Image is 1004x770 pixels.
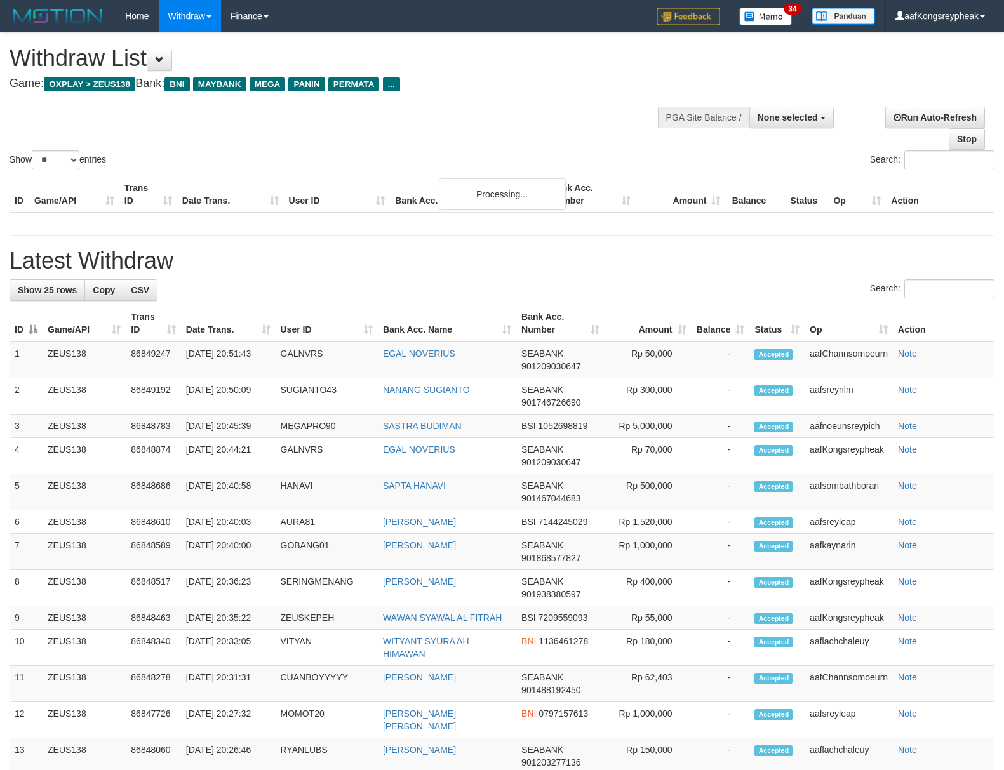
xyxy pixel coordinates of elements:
td: - [692,474,750,510]
td: 86848340 [126,630,180,666]
td: 3 [10,415,43,438]
td: Rp 1,000,000 [605,702,691,738]
span: None selected [758,112,818,123]
td: GALNVRS [276,342,378,378]
span: Accepted [754,422,793,432]
td: aafkaynarin [805,534,893,570]
th: User ID: activate to sort column ascending [276,305,378,342]
td: ZEUS138 [43,702,126,738]
th: Action [893,305,994,342]
span: Copy 7144245029 to clipboard [539,517,588,527]
td: [DATE] 20:40:03 [181,510,276,534]
label: Search: [870,279,994,298]
th: Amount [636,176,726,213]
td: 86848783 [126,415,180,438]
span: Copy 901467044683 to clipboard [521,493,580,503]
td: aafsombathboran [805,474,893,510]
th: Op [828,176,886,213]
a: EGAL NOVERIUS [383,444,455,455]
td: - [692,666,750,702]
th: Balance [725,176,785,213]
th: Bank Acc. Name [390,176,545,213]
th: Bank Acc. Number: activate to sort column ascending [516,305,605,342]
a: Note [898,672,917,682]
td: Rp 70,000 [605,438,691,474]
th: Trans ID [119,176,177,213]
span: SEABANK [521,385,563,395]
span: Accepted [754,577,793,588]
a: Note [898,481,917,491]
td: Rp 1,520,000 [605,510,691,534]
a: WITYANT SYURA AH HIMAWAN [383,636,469,659]
td: - [692,630,750,666]
span: ... [383,77,400,91]
td: GALNVRS [276,438,378,474]
td: Rp 500,000 [605,474,691,510]
th: Date Trans.: activate to sort column ascending [181,305,276,342]
span: Copy 901203277136 to clipboard [521,757,580,767]
a: [PERSON_NAME] [383,576,456,587]
span: Accepted [754,385,793,396]
td: - [692,342,750,378]
td: AURA81 [276,510,378,534]
div: PGA Site Balance / [658,107,749,128]
td: 86848874 [126,438,180,474]
span: Accepted [754,613,793,624]
img: MOTION_logo.png [10,6,106,25]
td: ZEUS138 [43,474,126,510]
span: Accepted [754,445,793,456]
a: Note [898,613,917,623]
th: ID: activate to sort column descending [10,305,43,342]
td: - [692,606,750,630]
td: 7 [10,534,43,570]
td: ZEUS138 [43,666,126,702]
td: Rp 1,000,000 [605,534,691,570]
span: BSI [521,421,536,431]
label: Search: [870,150,994,169]
td: SERINGMENANG [276,570,378,606]
a: Note [898,348,917,359]
td: aafChannsomoeurn [805,666,893,702]
th: Bank Acc. Name: activate to sort column ascending [378,305,516,342]
span: Copy 901868577827 to clipboard [521,553,580,563]
span: Copy 1052698819 to clipboard [539,421,588,431]
td: 10 [10,630,43,666]
td: ZEUS138 [43,378,126,415]
a: Note [898,444,917,455]
span: BNI [521,708,536,719]
td: 86848610 [126,510,180,534]
td: Rp 400,000 [605,570,691,606]
td: 86848463 [126,606,180,630]
h1: Withdraw List [10,46,657,71]
span: BSI [521,613,536,623]
th: Action [886,176,994,213]
a: Note [898,385,917,395]
td: aafChannsomoeurn [805,342,893,378]
span: Copy 901746726690 to clipboard [521,397,580,408]
td: Rp 55,000 [605,606,691,630]
a: Run Auto-Refresh [885,107,985,128]
td: - [692,702,750,738]
a: WAWAN SYAWAL AL FITRAH [383,613,502,623]
td: 86849192 [126,378,180,415]
td: MEGAPRO90 [276,415,378,438]
td: ZEUS138 [43,534,126,570]
img: panduan.png [812,8,875,25]
a: [PERSON_NAME] [PERSON_NAME] [383,708,456,731]
td: - [692,510,750,534]
td: aafKongsreypheak [805,570,893,606]
a: [PERSON_NAME] [383,745,456,755]
span: Accepted [754,709,793,720]
td: 5 [10,474,43,510]
td: Rp 5,000,000 [605,415,691,438]
th: Bank Acc. Number [546,176,636,213]
div: Processing... [439,178,566,210]
span: Copy 901938380597 to clipboard [521,589,580,599]
span: SEABANK [521,481,563,491]
td: aafsreynim [805,378,893,415]
td: 86848278 [126,666,180,702]
span: Copy [93,285,115,295]
td: ZEUS138 [43,510,126,534]
a: [PERSON_NAME] [383,540,456,550]
td: 86847726 [126,702,180,738]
